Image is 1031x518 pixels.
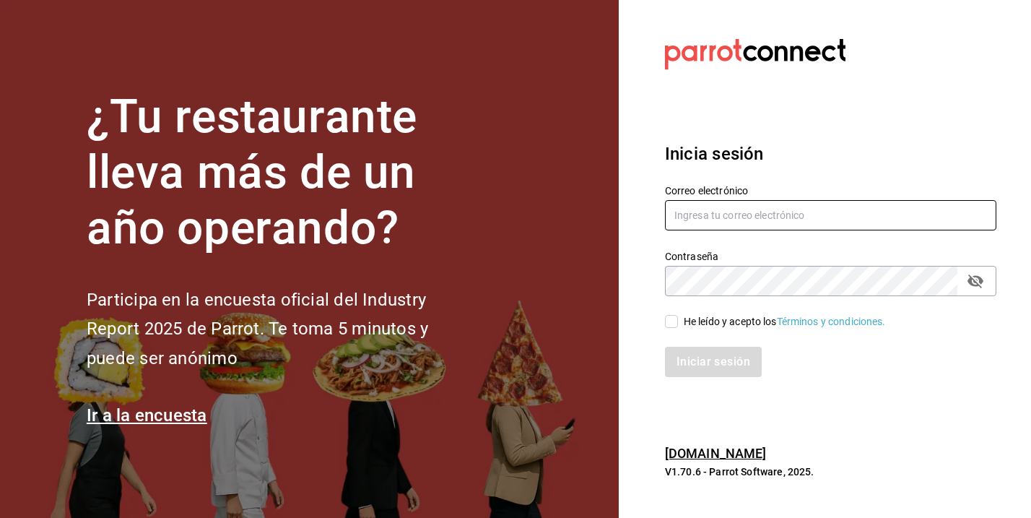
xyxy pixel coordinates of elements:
[684,314,886,329] div: He leído y acepto los
[87,90,477,256] h1: ¿Tu restaurante lleva más de un año operando?
[665,141,996,167] h3: Inicia sesión
[87,285,477,374] h2: Participa en la encuesta oficial del Industry Report 2025 de Parrot. Te toma 5 minutos y puede se...
[665,446,767,461] a: [DOMAIN_NAME]
[665,251,996,262] label: Contraseña
[665,465,996,479] p: V1.70.6 - Parrot Software, 2025.
[777,316,886,327] a: Términos y condiciones.
[665,186,996,196] label: Correo electrónico
[665,200,996,230] input: Ingresa tu correo electrónico
[963,269,988,293] button: passwordField
[87,405,207,426] a: Ir a la encuesta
